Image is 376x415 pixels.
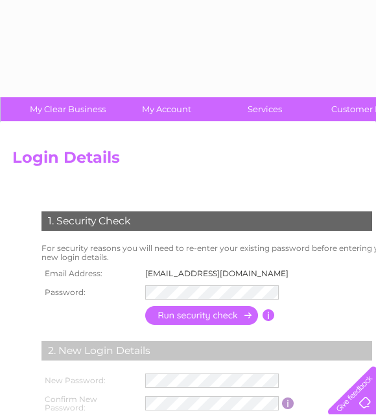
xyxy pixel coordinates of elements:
[38,370,142,391] th: New Password:
[41,211,372,231] div: 1. Security Check
[14,97,121,121] a: My Clear Business
[38,282,142,303] th: Password:
[263,309,275,321] input: Information
[41,341,372,361] div: 2. New Login Details
[211,97,318,121] a: Services
[113,97,220,121] a: My Account
[282,397,294,409] input: Information
[38,265,142,282] th: Email Address:
[142,265,300,282] td: [EMAIL_ADDRESS][DOMAIN_NAME]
